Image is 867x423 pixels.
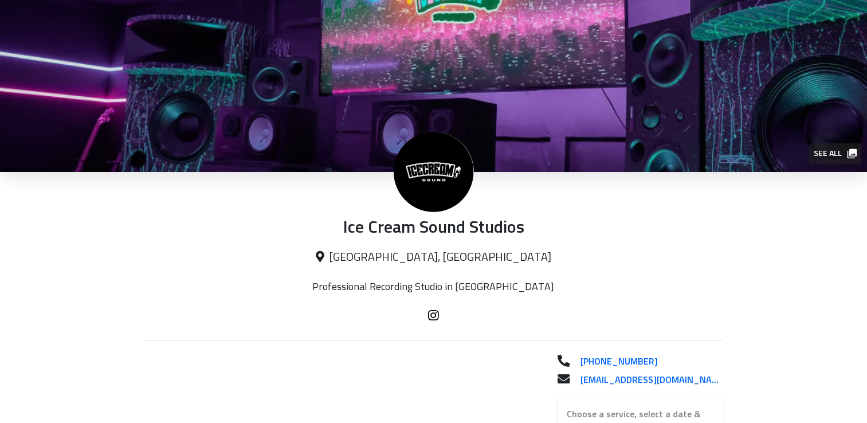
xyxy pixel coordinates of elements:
[144,250,723,265] p: [GEOGRAPHIC_DATA], [GEOGRAPHIC_DATA]
[394,132,474,212] img: Ice Cream Sound Studios
[571,373,723,387] a: [EMAIL_ADDRESS][DOMAIN_NAME]
[814,147,856,161] span: See all
[144,218,723,239] p: Ice Cream Sound Studios
[571,355,723,369] a: [PHONE_NUMBER]
[289,281,578,293] p: Professional Recording Studio in [GEOGRAPHIC_DATA]
[809,143,861,164] button: See all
